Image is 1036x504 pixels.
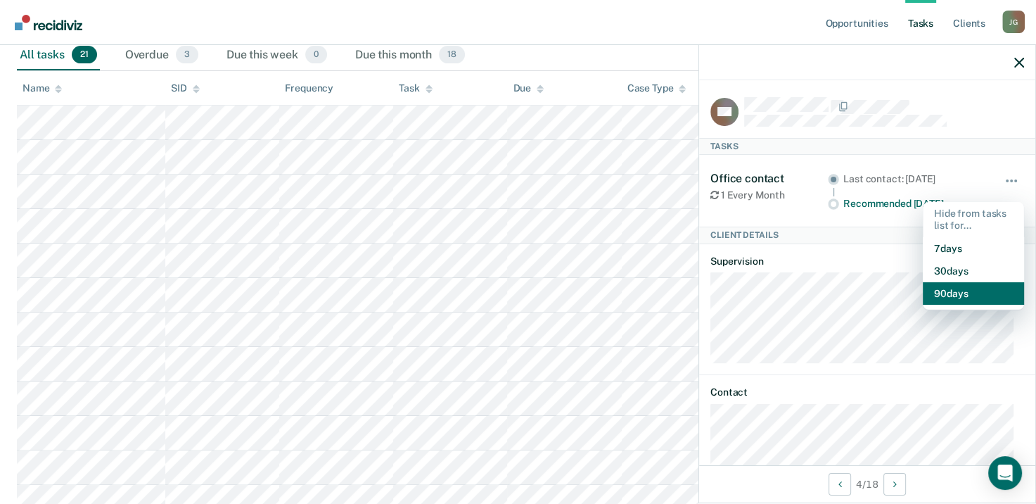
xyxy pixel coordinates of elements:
[699,465,1035,503] div: 4 / 18
[224,40,330,71] div: Due this week
[285,82,333,94] div: Frequency
[843,198,985,210] div: Recommended [DATE]
[352,40,468,71] div: Due this month
[23,82,62,94] div: Name
[17,40,100,71] div: All tasks
[883,473,906,496] button: Next Client
[710,189,828,201] div: 1 Every Month
[305,46,327,64] span: 0
[15,15,82,30] img: Recidiviz
[399,82,432,94] div: Task
[699,138,1035,155] div: Tasks
[1002,11,1025,33] button: Profile dropdown button
[513,82,544,94] div: Due
[72,46,97,64] span: 21
[699,227,1035,244] div: Client Details
[439,46,465,64] span: 18
[923,237,1024,260] button: 7 days
[923,202,1024,237] div: Hide from tasks list for...
[710,256,1024,267] dt: Supervision
[122,40,201,71] div: Overdue
[843,173,985,185] div: Last contact: [DATE]
[710,386,1024,398] dt: Contact
[923,282,1024,305] button: 90 days
[829,473,851,496] button: Previous Client
[176,46,198,64] span: 3
[171,82,200,94] div: SID
[710,172,828,185] div: Office contact
[988,456,1022,490] div: Open Intercom Messenger
[923,260,1024,282] button: 30 days
[1002,11,1025,33] div: J G
[627,82,686,94] div: Case Type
